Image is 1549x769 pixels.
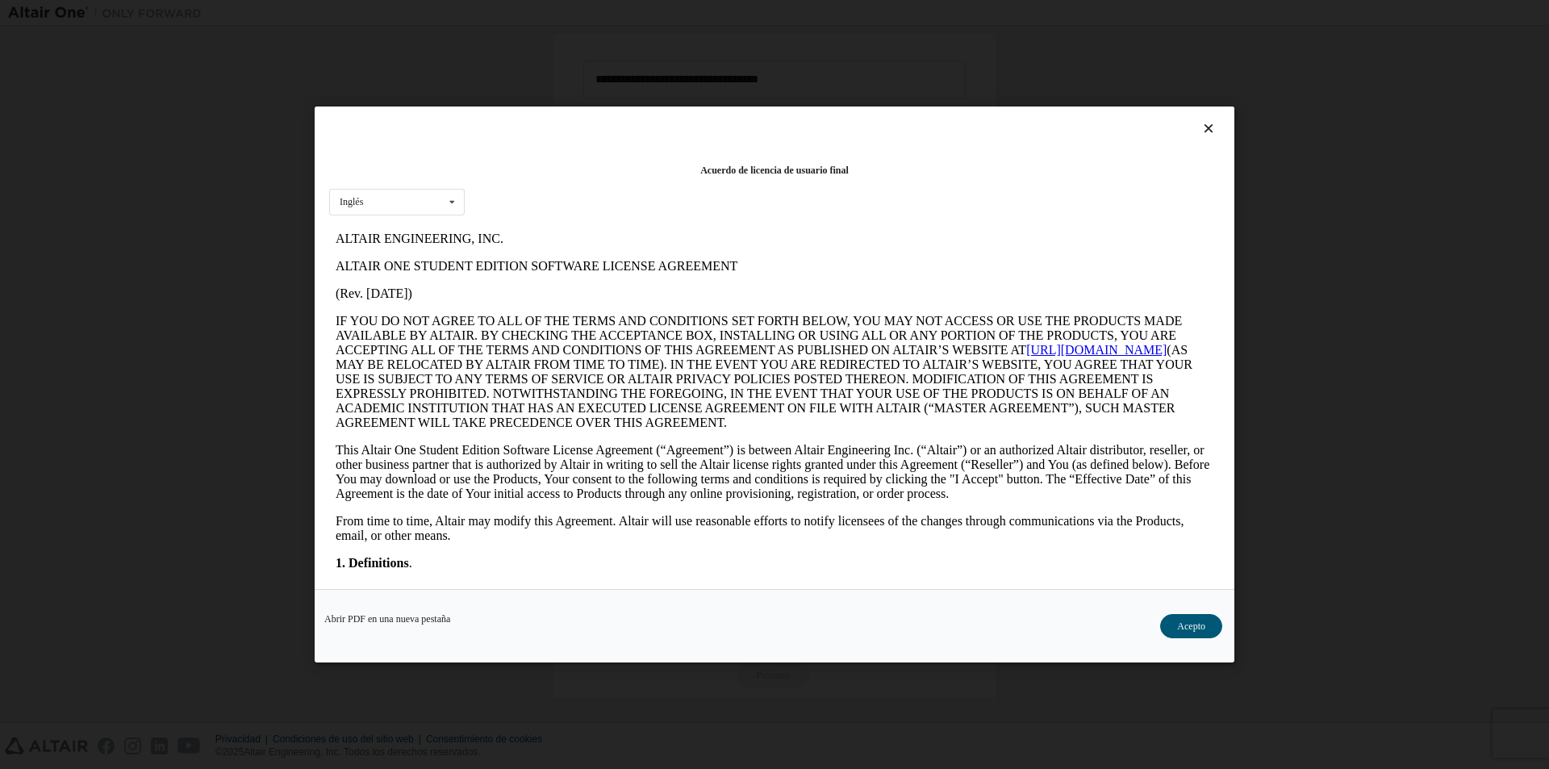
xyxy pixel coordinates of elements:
[19,331,80,345] strong: Definitions
[6,218,884,276] p: This Altair One Student Edition Software License Agreement (“Agreement”) is between Altair Engine...
[1177,621,1205,632] font: Acepto
[324,613,450,625] font: Abrir PDF en una nueva pestaña
[6,331,16,345] strong: 1.
[1160,614,1222,638] button: Acepto
[6,331,884,345] p: .
[6,6,884,21] p: ALTAIR ENGINEERING, INC.
[340,196,363,207] font: Inglés
[697,118,837,132] a: [URL][DOMAIN_NAME]
[700,165,849,176] font: Acuerdo de licencia de usuario final
[6,89,884,205] p: IF YOU DO NOT AGREE TO ALL OF THE TERMS AND CONDITIONS SET FORTH BELOW, YOU MAY NOT ACCESS OR USE...
[6,34,884,48] p: ALTAIR ONE STUDENT EDITION SOFTWARE LICENSE AGREEMENT
[6,61,884,76] p: (Rev. [DATE])
[324,614,450,624] a: Abrir PDF en una nueva pestaña
[6,289,884,318] p: From time to time, Altair may modify this Agreement. Altair will use reasonable efforts to notify...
